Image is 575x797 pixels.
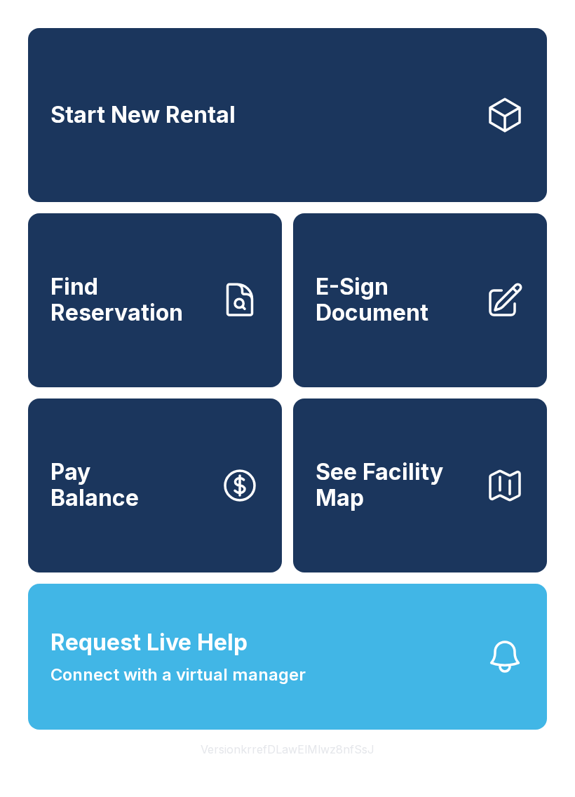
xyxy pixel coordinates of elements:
span: E-Sign Document [316,274,474,326]
a: Find Reservation [28,213,282,387]
span: Request Live Help [50,626,248,659]
span: Pay Balance [50,460,139,511]
button: Request Live HelpConnect with a virtual manager [28,584,547,730]
button: See Facility Map [293,398,547,572]
a: E-Sign Document [293,213,547,387]
button: PayBalance [28,398,282,572]
span: Find Reservation [50,274,209,326]
span: See Facility Map [316,460,474,511]
span: Connect with a virtual manager [50,662,306,688]
span: Start New Rental [50,102,236,128]
button: VersionkrrefDLawElMlwz8nfSsJ [189,730,386,769]
a: Start New Rental [28,28,547,202]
